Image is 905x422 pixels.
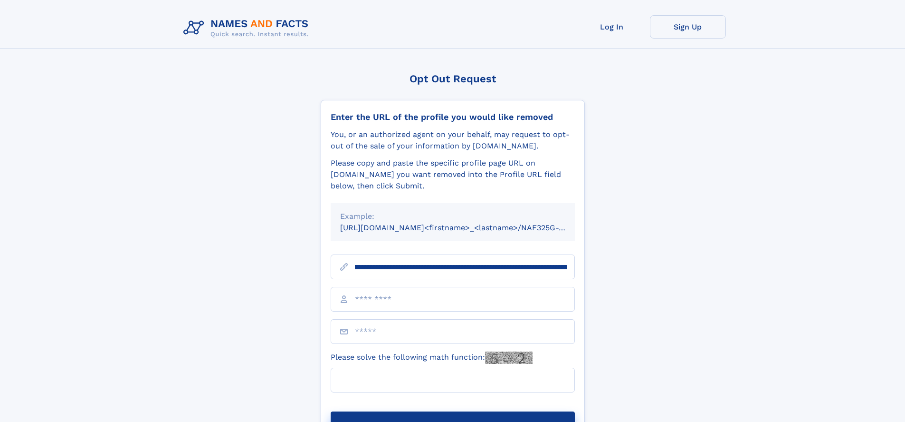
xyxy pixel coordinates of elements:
[340,211,565,222] div: Example:
[331,112,575,122] div: Enter the URL of the profile you would like removed
[574,15,650,39] a: Log In
[180,15,316,41] img: Logo Names and Facts
[331,129,575,152] div: You, or an authorized agent on your behalf, may request to opt-out of the sale of your informatio...
[650,15,726,39] a: Sign Up
[340,223,593,232] small: [URL][DOMAIN_NAME]<firstname>_<lastname>/NAF325G-xxxxxxxx
[321,73,585,85] div: Opt Out Request
[331,352,533,364] label: Please solve the following math function:
[331,157,575,192] div: Please copy and paste the specific profile page URL on [DOMAIN_NAME] you want removed into the Pr...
